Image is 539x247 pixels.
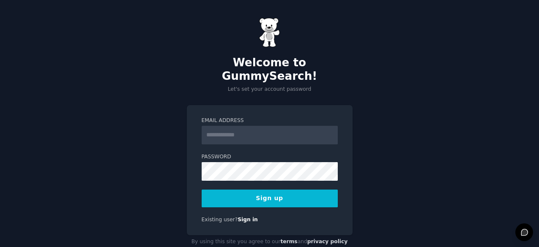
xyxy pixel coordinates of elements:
[238,217,258,223] a: Sign in
[187,86,353,93] p: Let's set your account password
[202,117,338,125] label: Email Address
[259,18,280,47] img: Gummy Bear
[202,153,338,161] label: Password
[307,239,348,244] a: privacy policy
[187,56,353,83] h2: Welcome to GummySearch!
[280,239,297,244] a: terms
[202,190,338,207] button: Sign up
[202,217,238,223] span: Existing user?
